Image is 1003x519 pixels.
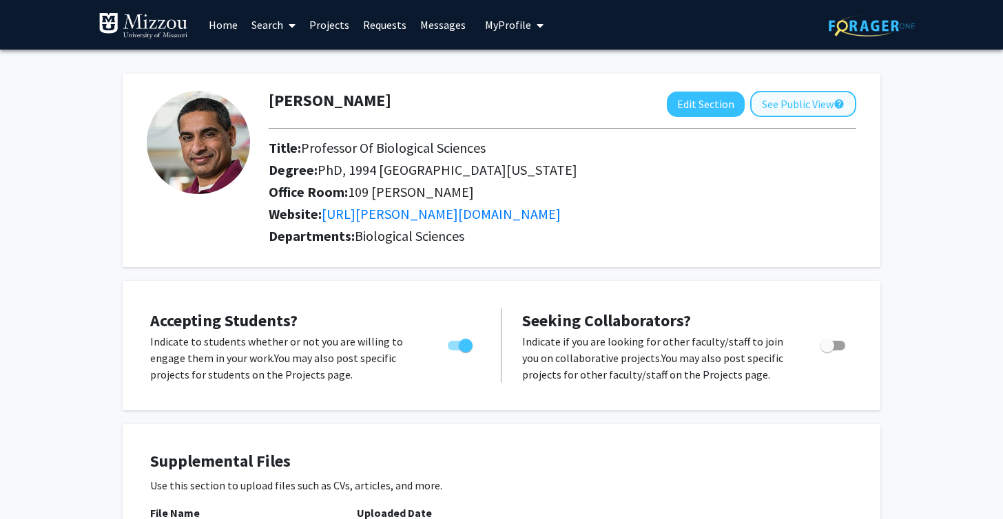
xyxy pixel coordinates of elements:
iframe: Chat [10,457,59,509]
div: Toggle [815,333,853,354]
a: Home [202,1,245,49]
p: Indicate to students whether or not you are willing to engage them in your work. You may also pos... [150,333,422,383]
span: My Profile [485,18,531,32]
p: Indicate if you are looking for other faculty/staff to join you on collaborative projects. You ma... [522,333,794,383]
img: ForagerOne Logo [829,15,915,36]
p: Use this section to upload files such as CVs, articles, and more. [150,477,853,494]
h4: Supplemental Files [150,452,853,472]
img: University of Missouri Logo [99,12,188,40]
a: Opens in a new tab [322,205,561,222]
a: Messages [413,1,473,49]
span: Biological Sciences [355,227,464,244]
h2: Title: [269,140,856,156]
span: Professor Of Biological Sciences [301,139,486,156]
span: Seeking Collaborators? [522,310,691,331]
h2: Departments: [258,228,867,244]
a: Projects [302,1,356,49]
button: Edit Section [667,92,745,117]
button: See Public View [750,91,856,117]
h2: Office Room: [269,184,856,200]
h1: [PERSON_NAME] [269,91,391,111]
h2: Degree: [269,162,856,178]
a: Requests [356,1,413,49]
span: 109 [PERSON_NAME] [348,183,474,200]
a: Search [245,1,302,49]
mat-icon: help [834,96,845,112]
span: PhD, 1994 [GEOGRAPHIC_DATA][US_STATE] [318,161,577,178]
div: Toggle [442,333,480,354]
span: Accepting Students? [150,310,298,331]
h2: Website: [269,206,856,222]
img: Profile Picture [147,91,250,194]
